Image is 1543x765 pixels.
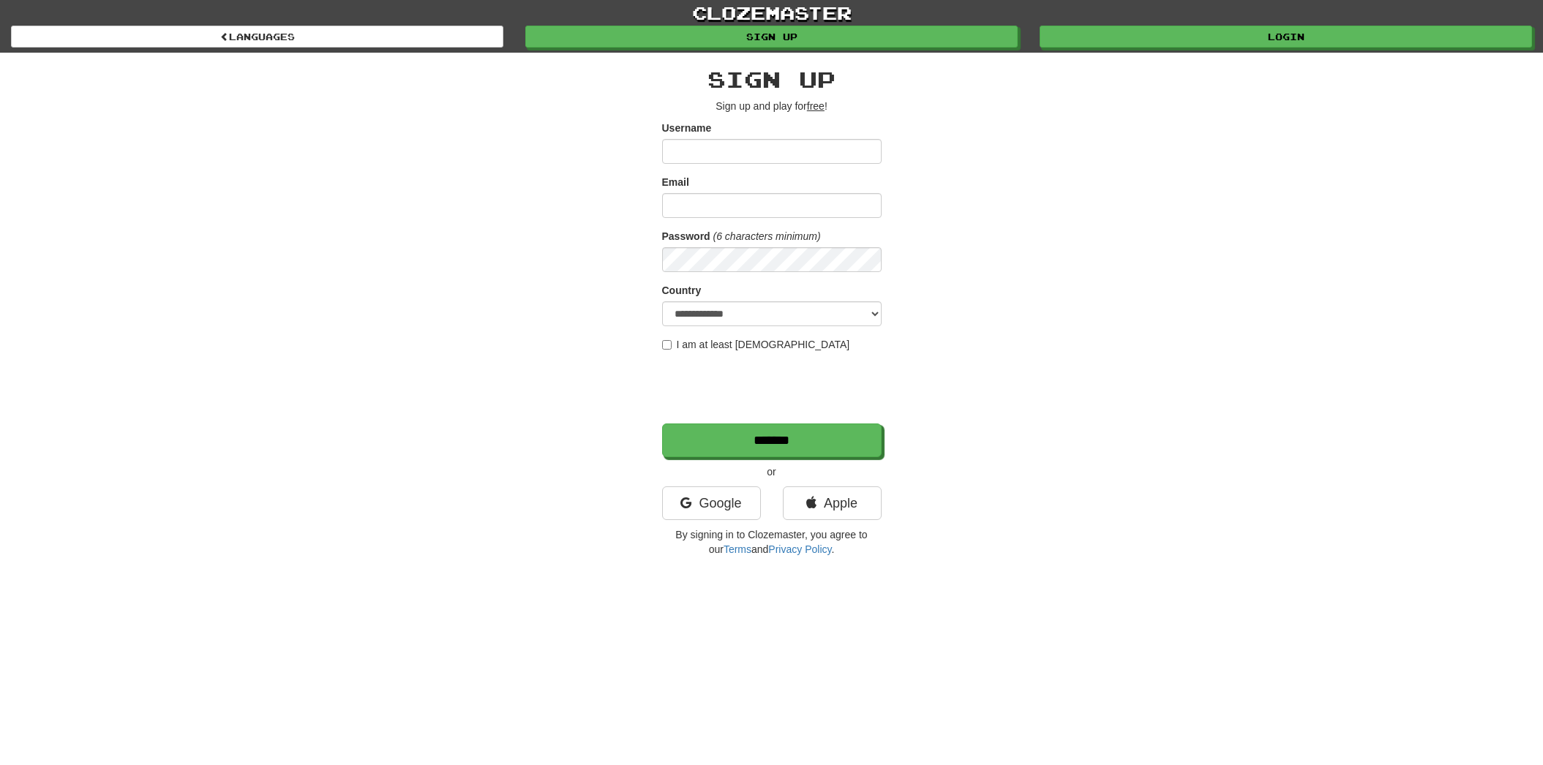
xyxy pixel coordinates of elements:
a: Languages [11,26,503,48]
label: I am at least [DEMOGRAPHIC_DATA] [662,337,850,352]
input: I am at least [DEMOGRAPHIC_DATA] [662,340,672,350]
p: Sign up and play for ! [662,99,882,113]
label: Password [662,229,710,244]
label: Username [662,121,712,135]
p: or [662,464,882,479]
label: Email [662,175,689,189]
u: free [807,100,825,112]
iframe: reCAPTCHA [662,359,885,416]
a: Sign up [525,26,1018,48]
a: Login [1040,26,1532,48]
a: Apple [783,486,882,520]
em: (6 characters minimum) [713,230,821,242]
a: Google [662,486,761,520]
label: Country [662,283,702,298]
h2: Sign up [662,67,882,91]
p: By signing in to Clozemaster, you agree to our and . [662,527,882,557]
a: Terms [724,543,751,555]
a: Privacy Policy [768,543,831,555]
